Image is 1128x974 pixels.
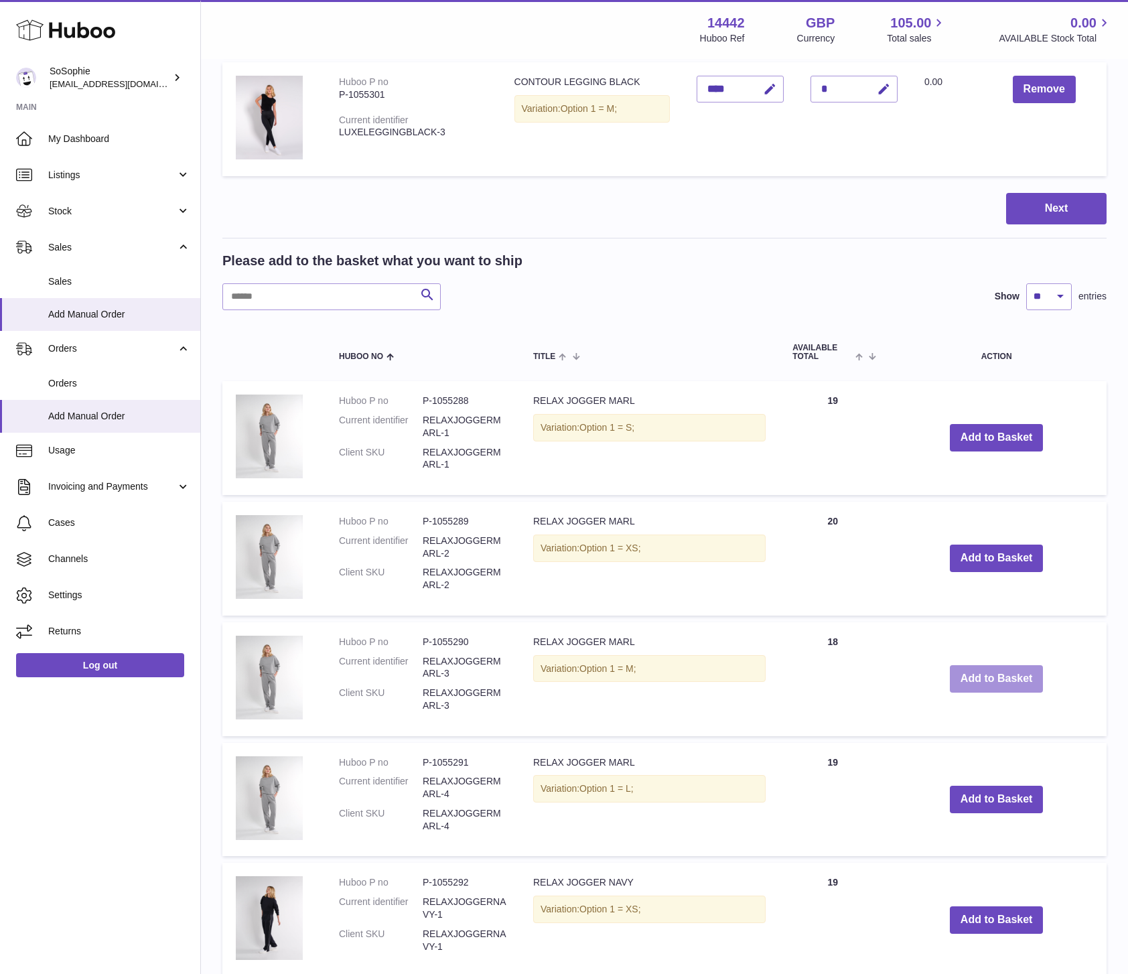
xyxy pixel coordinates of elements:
img: RELAX JOGGER MARL [236,515,303,599]
td: CONTOUR LEGGING BLACK [501,62,683,176]
img: RELAX JOGGER NAVY [236,876,303,960]
span: 0.00 [924,76,942,87]
img: RELAX JOGGER MARL [236,395,303,478]
span: Huboo no [339,352,383,361]
strong: GBP [806,14,835,32]
dt: Huboo P no [339,876,423,889]
td: 19 [779,381,886,495]
td: RELAX JOGGER MARL [520,381,779,495]
div: Current identifier [339,115,409,125]
span: Returns [48,625,190,638]
a: 105.00 Total sales [887,14,946,45]
img: info@thebigclick.co.uk [16,68,36,88]
th: Action [886,330,1107,374]
span: Invoicing and Payments [48,480,176,493]
dt: Client SKU [339,928,423,953]
div: P-1055301 [339,88,488,101]
div: SoSophie [50,65,170,90]
dt: Huboo P no [339,515,423,528]
dd: RELAXJOGGERMARL-4 [423,775,506,801]
a: Log out [16,653,184,677]
dt: Client SKU [339,446,423,472]
span: Option 1 = S; [579,422,634,433]
dt: Huboo P no [339,395,423,407]
dd: P-1055291 [423,756,506,769]
dd: RELAXJOGGERMARL-2 [423,535,506,560]
span: Stock [48,205,176,218]
span: Option 1 = M; [579,663,636,674]
dt: Client SKU [339,807,423,833]
div: Huboo P no [339,76,389,87]
span: Option 1 = XS; [579,904,640,914]
td: RELAX JOGGER MARL [520,743,779,857]
td: 19 [779,743,886,857]
dt: Current identifier [339,775,423,801]
span: AVAILABLE Total [792,344,852,361]
button: Remove [1013,76,1076,103]
td: 20 [779,502,886,616]
dd: RELAXJOGGERMARL-3 [423,687,506,712]
dd: P-1055288 [423,395,506,407]
span: entries [1078,290,1107,303]
span: Option 1 = M; [561,103,617,114]
div: Variation: [533,535,766,562]
dd: RELAXJOGGERMARL-3 [423,655,506,681]
span: Add Manual Order [48,410,190,423]
dt: Current identifier [339,655,423,681]
div: Variation: [533,775,766,803]
span: Option 1 = L; [579,783,634,794]
dd: P-1055289 [423,515,506,528]
dt: Current identifier [339,896,423,921]
span: Orders [48,377,190,390]
td: 18 [779,622,886,736]
div: Huboo Ref [700,32,745,45]
div: Currency [797,32,835,45]
span: Listings [48,169,176,182]
span: Total sales [887,32,946,45]
dt: Client SKU [339,687,423,712]
img: RELAX JOGGER MARL [236,636,303,719]
span: AVAILABLE Stock Total [999,32,1112,45]
span: Channels [48,553,190,565]
div: Variation: [514,95,670,123]
span: [EMAIL_ADDRESS][DOMAIN_NAME] [50,78,197,89]
td: RELAX JOGGER MARL [520,622,779,736]
button: Next [1006,193,1107,224]
a: 0.00 AVAILABLE Stock Total [999,14,1112,45]
dd: P-1055290 [423,636,506,648]
div: Variation: [533,896,766,923]
strong: 14442 [707,14,745,32]
div: Variation: [533,414,766,441]
span: My Dashboard [48,133,190,145]
dd: RELAXJOGGERMARL-2 [423,566,506,592]
dd: RELAXJOGGERMARL-4 [423,807,506,833]
h2: Please add to the basket what you want to ship [222,252,522,270]
button: Add to Basket [950,545,1044,572]
button: Add to Basket [950,906,1044,934]
span: 0.00 [1070,14,1097,32]
dt: Current identifier [339,535,423,560]
span: Usage [48,444,190,457]
span: Add Manual Order [48,308,190,321]
button: Add to Basket [950,424,1044,451]
button: Add to Basket [950,665,1044,693]
dd: RELAXJOGGERMARL-1 [423,446,506,472]
dt: Huboo P no [339,756,423,769]
dt: Current identifier [339,414,423,439]
img: RELAX JOGGER MARL [236,756,303,840]
dd: RELAXJOGGERNAVY-1 [423,896,506,921]
dd: RELAXJOGGERMARL-1 [423,414,506,439]
span: Sales [48,275,190,288]
span: Cases [48,516,190,529]
span: Title [533,352,555,361]
button: Add to Basket [950,786,1044,813]
span: Settings [48,589,190,602]
span: 105.00 [890,14,931,32]
label: Show [995,290,1019,303]
div: LUXELEGGINGBLACK-3 [339,126,488,139]
dt: Client SKU [339,566,423,592]
span: Option 1 = XS; [579,543,640,553]
span: Orders [48,342,176,355]
dd: P-1055292 [423,876,506,889]
dt: Huboo P no [339,636,423,648]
